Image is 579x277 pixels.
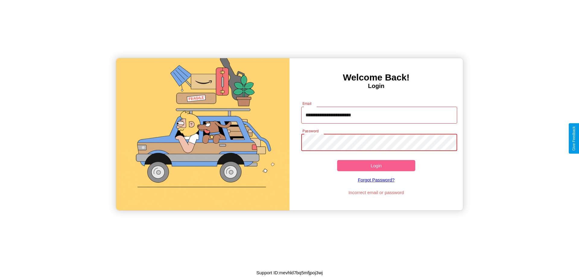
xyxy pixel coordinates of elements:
a: Forgot Password? [298,171,454,188]
img: gif [116,58,289,210]
div: Give Feedback [572,126,576,151]
label: Password [302,128,318,134]
p: Incorrect email or password [298,188,454,197]
label: Email [302,101,312,106]
p: Support ID: mevhld7bq5mfjpoj3wj [256,269,323,277]
h4: Login [289,83,463,90]
h3: Welcome Back! [289,72,463,83]
button: Login [337,160,415,171]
